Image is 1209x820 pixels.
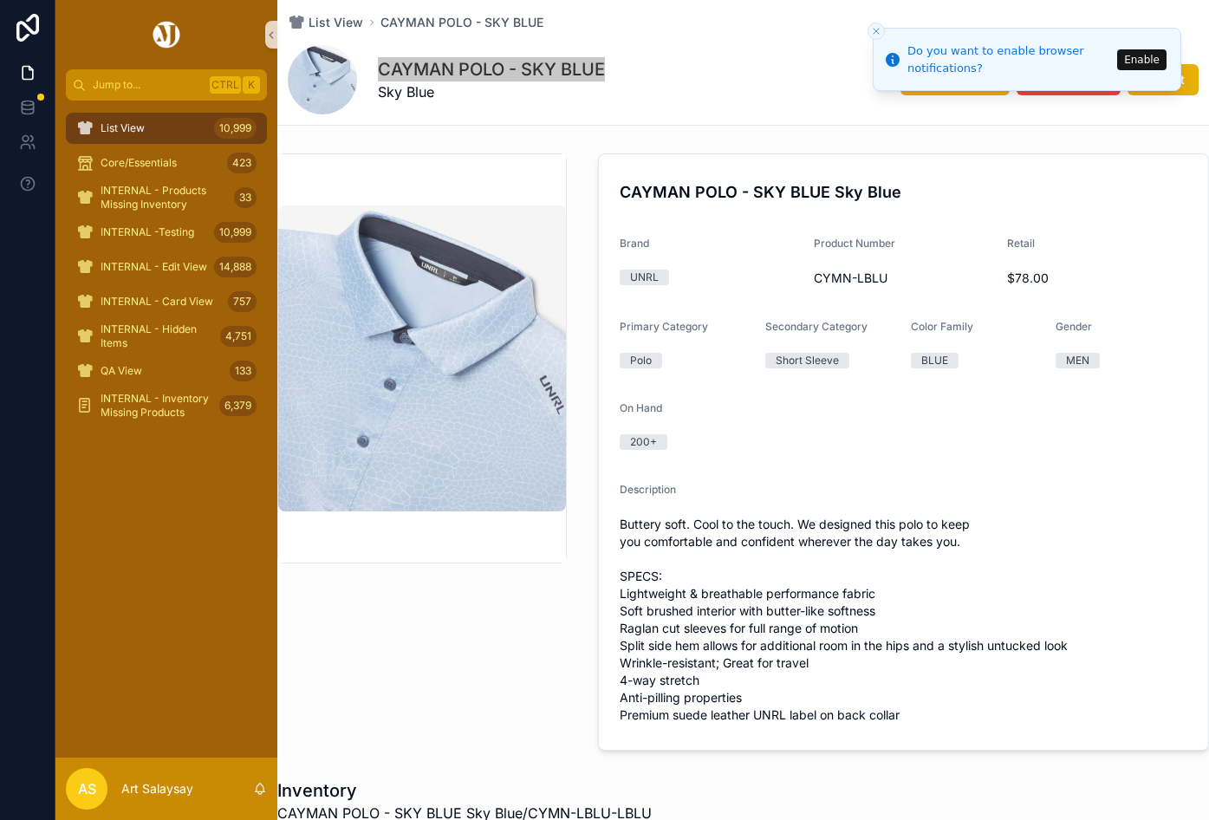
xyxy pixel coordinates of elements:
h1: Inventory [277,778,652,803]
span: CYMN-LBLU [814,270,994,287]
div: 14,888 [214,257,257,277]
h1: CAYMAN POLO - SKY BLUE [378,57,605,81]
a: INTERNAL - Card View757 [66,286,267,317]
span: Secondary Category [765,320,868,333]
div: 10,999 [214,118,257,139]
div: 4,751 [220,326,257,347]
button: Close toast [868,23,885,40]
div: BLUE [921,353,948,368]
div: scrollable content [55,101,277,444]
p: Art Salaysay [121,780,193,797]
div: UNRL [630,270,659,285]
h4: CAYMAN POLO - SKY BLUE Sky Blue [620,180,1187,204]
div: 6,379 [219,395,257,416]
div: 423 [227,153,257,173]
a: List View [288,14,363,31]
span: List View [309,14,363,31]
span: List View [101,121,145,135]
span: Brand [620,237,649,250]
img: App logo [150,21,183,49]
span: Ctrl [210,76,241,94]
span: Jump to... [93,78,203,92]
span: Core/Essentials [101,156,177,170]
a: INTERNAL - Hidden Items4,751 [66,321,267,352]
a: INTERNAL -Testing10,999 [66,217,267,248]
div: Polo [630,353,652,368]
span: QA View [101,364,142,378]
div: Do you want to enable browser notifications? [907,42,1112,76]
a: INTERNAL - Products Missing Inventory33 [66,182,267,213]
span: Gender [1056,320,1092,333]
span: INTERNAL - Card View [101,295,213,309]
div: Short Sleeve [776,353,839,368]
a: List View10,999 [66,113,267,144]
span: $78.00 [1007,270,1187,287]
span: INTERNAL - Edit View [101,260,207,274]
span: INTERNAL - Hidden Items [101,322,213,350]
img: CAYMANPOLO-SKYBLUE.webp [278,205,566,511]
div: 10,999 [214,222,257,243]
div: 757 [228,291,257,312]
a: INTERNAL - Edit View14,888 [66,251,267,283]
div: 200+ [630,434,657,450]
div: 133 [230,361,257,381]
span: On Hand [620,401,662,414]
span: Primary Category [620,320,708,333]
button: Jump to...CtrlK [66,69,267,101]
span: Buttery soft. Cool to the touch. We designed this polo to keep you comfortable and confident wher... [620,516,1187,724]
div: 33 [234,187,257,208]
div: MEN [1066,353,1089,368]
a: INTERNAL - Inventory Missing Products6,379 [66,390,267,421]
a: Core/Essentials423 [66,147,267,179]
span: Product Number [814,237,895,250]
a: CAYMAN POLO - SKY BLUE [380,14,543,31]
span: INTERNAL - Inventory Missing Products [101,392,212,420]
span: AS [78,778,96,799]
span: INTERNAL -Testing [101,225,194,239]
button: Enable [1117,49,1167,70]
a: QA View133 [66,355,267,387]
span: Retail [1007,237,1035,250]
span: Description [620,483,676,496]
span: INTERNAL - Products Missing Inventory [101,184,227,212]
span: Sky Blue [378,81,605,102]
span: K [244,78,258,92]
span: Color Family [911,320,973,333]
